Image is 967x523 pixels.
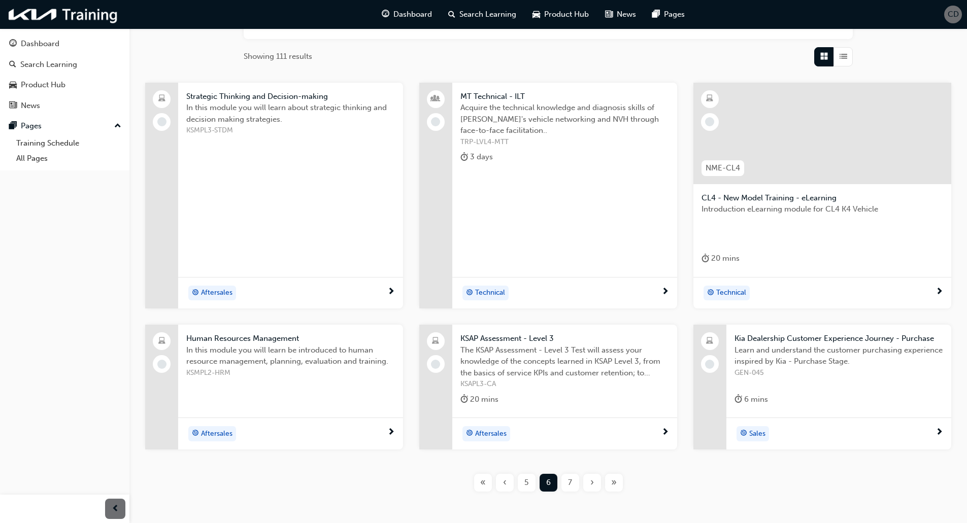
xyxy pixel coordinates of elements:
[460,151,493,163] div: 3 days
[716,287,746,299] span: Technical
[702,203,943,215] span: Introduction eLearning module for CL4 K4 Vehicle
[5,4,122,25] img: kia-training
[568,477,572,489] span: 7
[145,83,403,309] a: Strategic Thinking and Decision-makingIn this module you will learn about strategic thinking and ...
[705,360,714,369] span: learningRecordVerb_NONE-icon
[706,162,740,174] span: NME-CL4
[4,34,125,53] a: Dashboard
[186,333,395,344] span: Human Resources Management
[661,428,669,437] span: next-icon
[605,8,613,21] span: news-icon
[244,51,312,62] span: Showing 111 results
[524,4,597,25] a: car-iconProduct Hub
[9,60,16,69] span: search-icon
[948,9,959,20] span: CD
[840,51,847,62] span: List
[735,393,742,406] span: duration-icon
[431,117,440,126] span: learningRecordVerb_NONE-icon
[382,8,389,21] span: guage-icon
[4,32,125,117] button: DashboardSearch LearningProduct HubNews
[538,474,559,492] button: Page 6
[820,51,828,62] span: Grid
[4,117,125,135] button: Pages
[603,474,625,492] button: Last page
[936,428,943,437] span: next-icon
[705,117,714,126] span: learningRecordVerb_NONE-icon
[611,477,617,489] span: »
[158,92,165,106] span: laptop-icon
[21,120,42,132] div: Pages
[702,192,943,204] span: CL4 - New Model Training - eLearning
[431,360,440,369] span: learningRecordVerb_NONE-icon
[524,477,528,489] span: 5
[387,288,395,297] span: next-icon
[472,474,494,492] button: First page
[9,101,17,111] span: news-icon
[201,287,232,299] span: Aftersales
[20,59,77,71] div: Search Learning
[460,91,669,102] span: MT Technical - ILT
[460,393,498,406] div: 20 mins
[664,9,685,20] span: Pages
[448,8,455,21] span: search-icon
[652,8,660,21] span: pages-icon
[145,325,403,449] a: Human Resources ManagementIn this module you will learn be introduced to human resource managemen...
[4,76,125,94] a: Product Hub
[9,81,17,90] span: car-icon
[590,477,594,489] span: ›
[494,474,516,492] button: Previous page
[460,151,468,163] span: duration-icon
[158,335,165,348] span: laptop-icon
[201,428,232,440] span: Aftersales
[192,427,199,440] span: target-icon
[112,503,119,515] span: prev-icon
[4,96,125,115] a: News
[597,4,644,25] a: news-iconNews
[114,120,121,133] span: up-icon
[706,335,713,348] span: laptop-icon
[559,474,581,492] button: Page 7
[440,4,524,25] a: search-iconSearch Learning
[157,360,166,369] span: learningRecordVerb_NONE-icon
[460,393,468,406] span: duration-icon
[644,4,693,25] a: pages-iconPages
[749,428,765,440] span: Sales
[186,344,395,367] span: In this module you will learn be introduced to human resource management, planning, evaluation an...
[702,252,709,265] span: duration-icon
[186,91,395,102] span: Strategic Thinking and Decision-making
[186,367,395,379] span: KSMPL2-HRM
[735,344,943,367] span: Learn and understand the customer purchasing experience inspired by Kia - Purchase Stage.
[186,102,395,125] span: In this module you will learn about strategic thinking and decision making strategies.
[693,325,951,449] a: Kia Dealership Customer Experience Journey - PurchaseLearn and understand the customer purchasing...
[546,477,551,489] span: 6
[617,9,636,20] span: News
[419,83,677,309] a: MT Technical - ILTAcquire the technical knowledge and diagnosis skills of [PERSON_NAME]'s vehicle...
[192,287,199,300] span: target-icon
[735,393,768,406] div: 6 mins
[936,288,943,297] span: next-icon
[693,83,951,309] a: NME-CL4CL4 - New Model Training - eLearningIntroduction eLearning module for CL4 K4 Vehicledurati...
[393,9,432,20] span: Dashboard
[387,428,395,437] span: next-icon
[419,325,677,449] a: KSAP Assessment - Level 3The KSAP Assessment - Level 3 Test will assess your knowledge of the con...
[21,100,40,112] div: News
[516,474,538,492] button: Page 5
[706,92,713,106] span: learningResourceType_ELEARNING-icon
[475,287,505,299] span: Technical
[460,136,669,148] span: TRP-LVL4-MTT
[707,287,714,300] span: target-icon
[460,333,669,344] span: KSAP Assessment - Level 3
[459,9,516,20] span: Search Learning
[661,288,669,297] span: next-icon
[432,92,439,106] span: people-icon
[432,335,439,348] span: laptop-icon
[12,135,125,151] a: Training Schedule
[9,40,17,49] span: guage-icon
[480,477,486,489] span: «
[21,79,65,91] div: Product Hub
[157,117,166,126] span: learningRecordVerb_NONE-icon
[374,4,440,25] a: guage-iconDashboard
[21,38,59,50] div: Dashboard
[735,333,943,344] span: Kia Dealership Customer Experience Journey - Purchase
[740,427,747,440] span: target-icon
